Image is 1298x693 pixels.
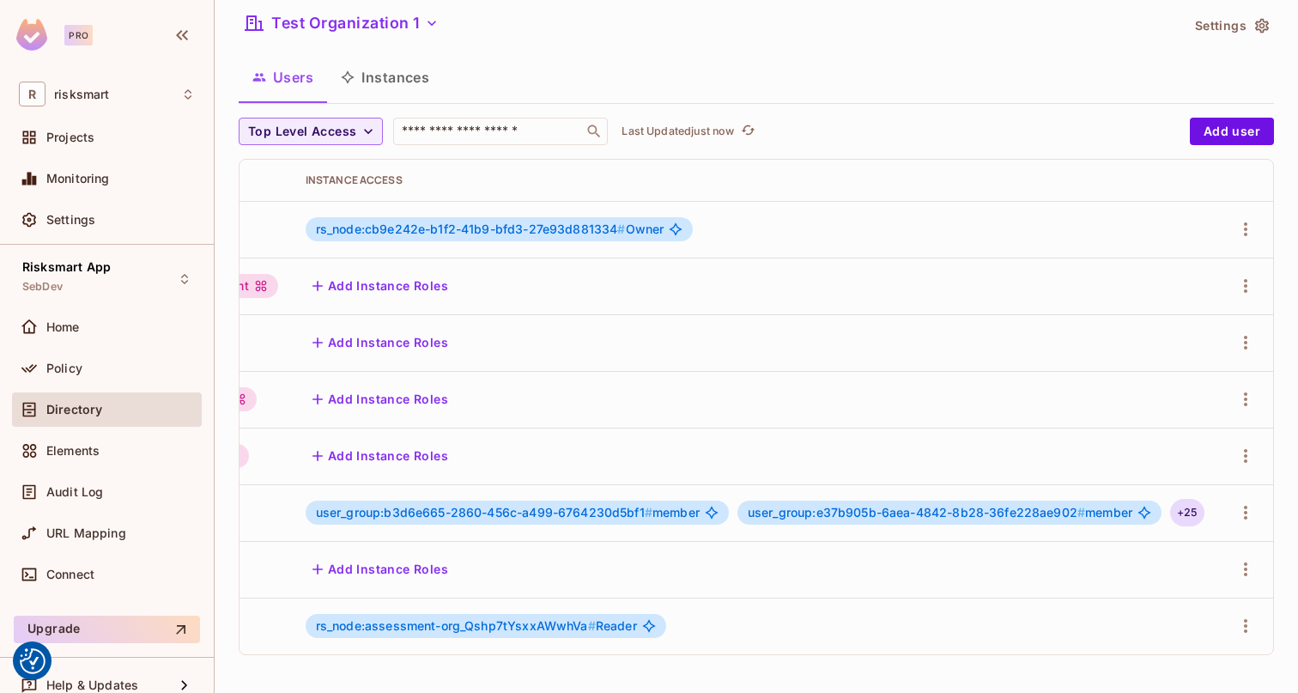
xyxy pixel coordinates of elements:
span: Owner [316,222,664,236]
span: Help & Updates [46,678,138,692]
span: rs_node:cb9e242e-b1f2-41b9-bfd3-27e93d881334 [316,222,626,236]
span: rs_node:assessment-org_Qshp7tYsxxAWwhVa [316,618,596,633]
span: member [748,506,1132,520]
span: # [1077,505,1085,520]
button: Test Organization 1 [239,9,446,37]
span: R [19,82,45,106]
button: Add Instance Roles [306,442,455,470]
span: Top Level Access [248,121,356,143]
span: # [617,222,625,236]
button: Instances [327,56,443,99]
button: Add Instance Roles [306,386,455,413]
button: Add user [1190,118,1274,145]
div: Pro [64,25,93,46]
span: Click to refresh data [734,121,758,142]
span: Policy [46,362,82,375]
span: Settings [46,213,95,227]
button: Add Instance Roles [306,329,455,356]
span: Reader [316,619,637,633]
span: member [316,506,700,520]
button: Consent Preferences [20,648,45,674]
span: # [645,505,652,520]
div: Instance Access [306,173,1205,187]
span: user_group:e37b905b-6aea-4842-8b28-36fe228ae902 [748,505,1085,520]
button: Users [239,56,327,99]
button: refresh [737,121,758,142]
img: Revisit consent button [20,648,45,674]
span: Workspace: risksmart [54,88,109,101]
div: + 25 [1170,499,1204,526]
span: Projects [46,131,94,144]
span: Risksmart App [22,260,111,274]
span: SebDev [22,280,63,294]
span: Directory [46,403,102,416]
span: Home [46,320,80,334]
span: Monitoring [46,172,110,185]
button: Upgrade [14,616,200,643]
button: Add Instance Roles [306,272,455,300]
img: SReyMgAAAABJRU5ErkJggg== [16,19,47,51]
span: URL Mapping [46,526,126,540]
span: Connect [46,568,94,581]
span: Elements [46,444,100,458]
span: refresh [741,123,755,140]
span: # [588,618,596,633]
button: Top Level Access [239,118,383,145]
span: user_group:b3d6e665-2860-456c-a499-6764230d5bf1 [316,505,652,520]
p: Last Updated just now [622,125,734,138]
button: Add Instance Roles [306,556,455,583]
button: Settings [1188,12,1274,40]
span: Audit Log [46,485,103,499]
